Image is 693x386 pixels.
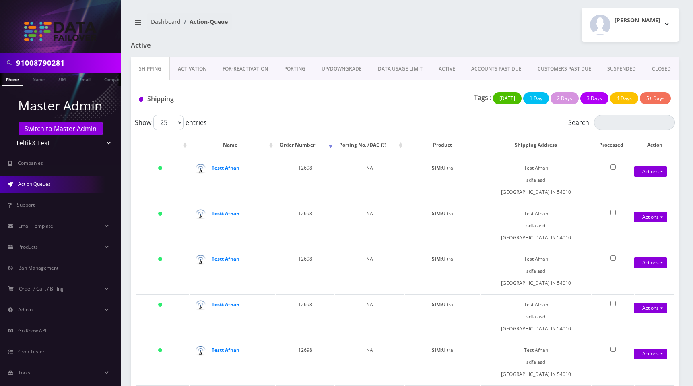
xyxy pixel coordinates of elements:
[463,57,530,81] a: ACCOUNTS PAST DUE
[276,294,334,339] td: 12698
[431,57,463,81] a: ACTIVE
[17,201,35,208] span: Support
[335,249,404,293] td: NA
[276,133,334,157] th: Order Number: activate to sort column ascending
[481,294,591,339] td: Test Afnan sdfa asd [GEOGRAPHIC_DATA] IN 54010
[493,92,522,104] button: [DATE]
[610,92,638,104] button: 4 Days
[335,158,404,202] td: NA
[153,115,184,130] select: Showentries
[18,327,46,334] span: Go Know API
[212,347,239,353] a: Testt Afnan
[16,55,119,71] input: Search in Company
[640,92,671,104] button: 5+ Days
[634,303,667,313] a: Actions
[19,285,64,292] span: Order / Cart / Billing
[405,133,480,157] th: Product
[405,294,480,339] td: Ultra
[181,17,228,26] li: Action-Queue
[18,181,51,187] span: Action Queues
[18,222,53,229] span: Email Template
[276,57,313,81] a: PORTING
[432,347,442,353] b: SIM:
[405,203,480,248] td: Ultra
[481,249,591,293] td: Test Afnan sdfa asd [GEOGRAPHIC_DATA] IN 54010
[170,57,214,81] a: Activation
[634,349,667,359] a: Actions
[18,348,45,355] span: Cron Tester
[635,133,674,157] th: Action
[212,301,239,308] a: Testt Afnan
[634,212,667,222] a: Actions
[599,57,644,81] a: SUSPENDED
[18,160,43,166] span: Companies
[405,340,480,384] td: Ultra
[634,257,667,268] a: Actions
[594,115,675,130] input: Search:
[29,73,49,85] a: Name
[131,57,170,81] a: Shipping
[276,340,334,384] td: 12698
[18,264,58,271] span: Ban Management
[405,249,480,293] td: Ultra
[582,8,679,42] button: [PERSON_NAME]
[212,210,239,217] a: Testt Afnan
[634,166,667,177] a: Actions
[190,133,275,157] th: Name: activate to sort column ascending
[212,255,239,262] a: Testt Afnan
[276,203,334,248] td: 12698
[151,18,181,25] a: Dashboard
[481,203,591,248] td: Test Afnan sdfa asd [GEOGRAPHIC_DATA] IN 54010
[100,73,127,85] a: Company
[135,115,207,130] label: Show entries
[432,164,442,171] b: SIM:
[615,17,660,24] h2: [PERSON_NAME]
[313,57,370,81] a: UP/DOWNGRADE
[474,93,491,102] p: Tags :
[136,133,189,157] th: : activate to sort column ascending
[432,301,442,308] b: SIM:
[18,369,30,376] span: Tools
[19,122,103,135] a: Switch to Master Admin
[481,340,591,384] td: Test Afnan sdfa asd [GEOGRAPHIC_DATA] IN 54010
[18,306,33,313] span: Admin
[530,57,599,81] a: CUSTOMERS PAST DUE
[335,203,404,248] td: NA
[481,133,591,157] th: Shipping Address
[592,133,634,157] th: Processed: activate to sort column ascending
[54,73,70,85] a: SIM
[335,294,404,339] td: NA
[131,13,399,36] nav: breadcrumb
[75,73,95,85] a: Email
[432,210,442,217] b: SIM:
[276,158,334,202] td: 12698
[568,115,675,130] label: Search:
[335,340,404,384] td: NA
[551,92,579,104] button: 2 Days
[580,92,608,104] button: 3 Days
[214,57,276,81] a: FOR-REActivation
[405,158,480,202] td: Ultra
[335,133,404,157] th: Porting No. /DAC (?): activate to sort column ascending
[2,73,23,86] a: Phone
[212,164,239,171] a: Testt Afnan
[481,158,591,202] td: Test Afnan sdfa asd [GEOGRAPHIC_DATA] IN 54010
[131,42,305,49] h1: Active
[276,249,334,293] td: 12698
[523,92,549,104] button: 1 Day
[24,22,97,41] img: TeltikX Test
[139,95,308,103] h1: Shipping
[644,57,679,81] a: CLOSED
[18,243,38,250] span: Products
[370,57,431,81] a: DATA USAGE LIMIT
[139,97,143,102] img: Shipping
[432,255,442,262] b: SIM:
